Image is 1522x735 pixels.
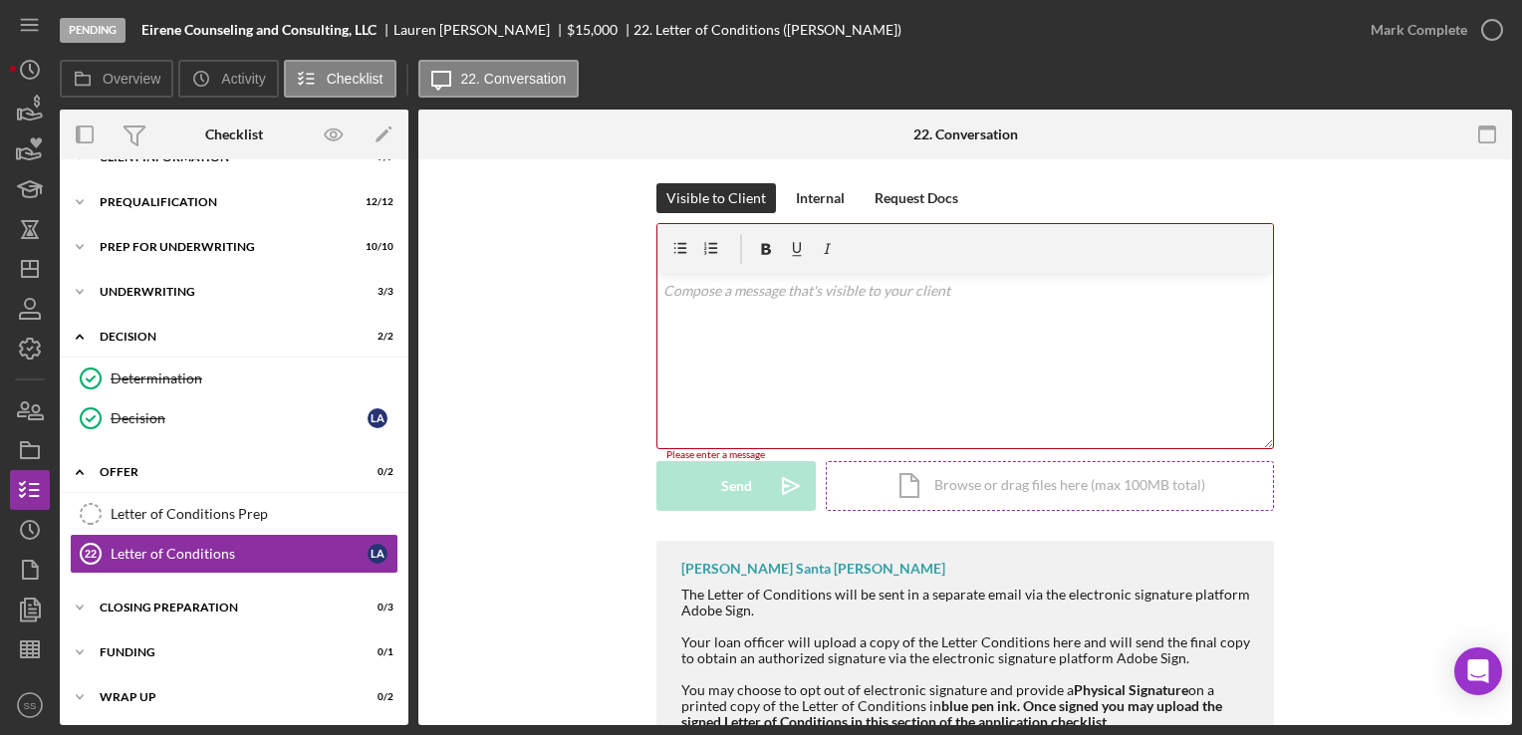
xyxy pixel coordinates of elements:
div: 0 / 3 [358,602,393,613]
div: [PERSON_NAME] Santa [PERSON_NAME] [681,561,945,577]
button: Checklist [284,60,396,98]
tspan: 22 [85,548,97,560]
label: Overview [103,71,160,87]
div: Underwriting [100,286,344,298]
div: Letter of Conditions Prep [111,506,397,522]
div: 22. Conversation [913,126,1018,142]
button: SS [10,685,50,725]
div: 0 / 2 [358,466,393,478]
div: Decision [111,410,368,426]
div: You may choose to opt out of electronic signature and provide a on a printed copy of the Letter o... [681,682,1254,730]
div: Funding [100,646,344,658]
div: Lauren [PERSON_NAME] [393,22,567,38]
div: Request Docs [875,183,958,213]
button: Visible to Client [656,183,776,213]
strong: blue pen ink. Once signed you may upload the signed Letter of Conditions in this section of the a... [681,697,1222,730]
div: 10 / 10 [358,241,393,253]
a: Determination [70,359,398,398]
b: Eirene Counseling and Consulting, LLC [141,22,377,38]
div: Please enter a message [656,449,1274,461]
div: Pending [60,18,126,43]
div: Open Intercom Messenger [1454,647,1502,695]
label: 22. Conversation [461,71,567,87]
a: DecisionLA [70,398,398,438]
button: Send [656,461,816,511]
button: Activity [178,60,278,98]
label: Activity [221,71,265,87]
text: SS [24,700,37,711]
div: Mark Complete [1371,10,1467,50]
div: The Letter of Conditions will be sent in a separate email via the electronic signature platform A... [681,587,1254,618]
div: Wrap Up [100,691,344,703]
label: Checklist [327,71,383,87]
span: $15,000 [567,21,618,38]
div: L A [368,544,387,564]
div: Your loan officer will upload a copy of the Letter Conditions here and will send the final copy t... [681,634,1254,666]
div: Prep for Underwriting [100,241,344,253]
div: Checklist [205,126,263,142]
div: 2 / 2 [358,331,393,343]
div: 12 / 12 [358,196,393,208]
div: Decision [100,331,344,343]
div: 22. Letter of Conditions ([PERSON_NAME]) [634,22,901,38]
button: Overview [60,60,173,98]
div: L A [368,408,387,428]
button: Internal [786,183,855,213]
a: Letter of Conditions Prep [70,494,398,534]
div: 0 / 2 [358,691,393,703]
div: Closing Preparation [100,602,344,613]
button: Request Docs [865,183,968,213]
div: 3 / 3 [358,286,393,298]
div: Internal [796,183,845,213]
a: 22Letter of ConditionsLA [70,534,398,574]
div: Determination [111,370,397,386]
div: Send [721,461,752,511]
strong: Physical Signature [1074,681,1188,698]
div: 0 / 1 [358,646,393,658]
button: Mark Complete [1351,10,1512,50]
div: Offer [100,466,344,478]
div: Letter of Conditions [111,546,368,562]
button: 22. Conversation [418,60,580,98]
div: Prequalification [100,196,344,208]
div: Visible to Client [666,183,766,213]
